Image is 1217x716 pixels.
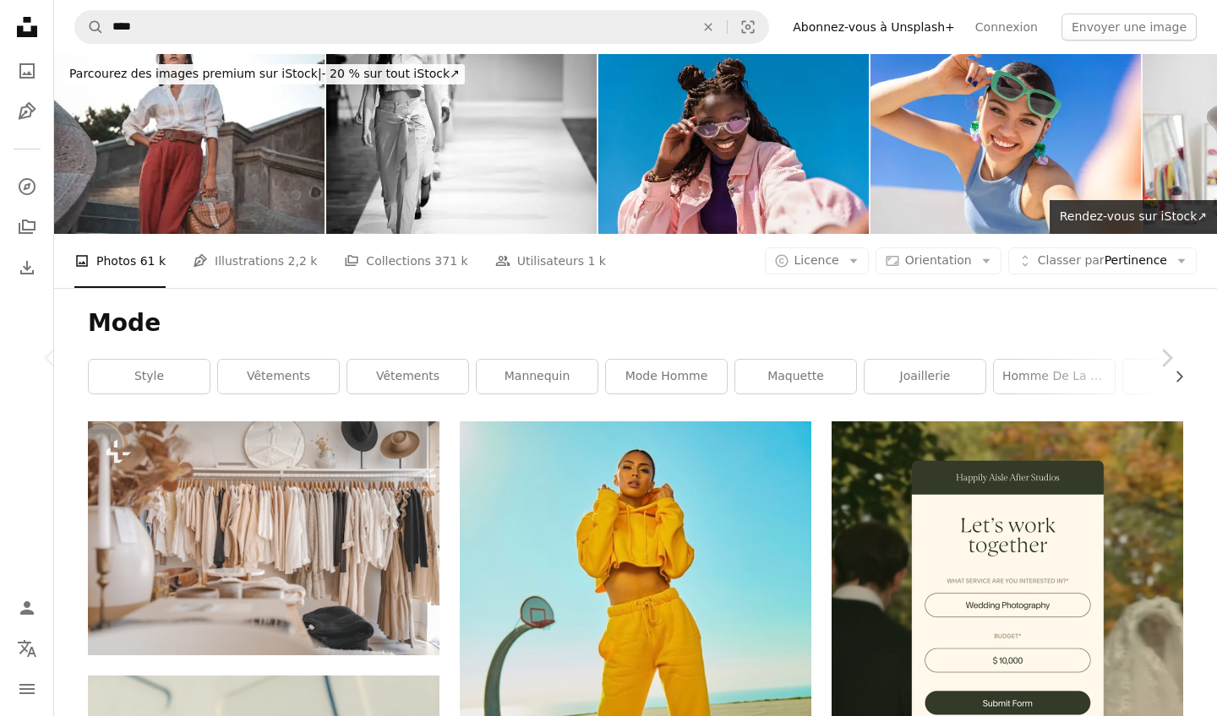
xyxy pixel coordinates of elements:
a: Rendez-vous sur iStock↗ [1050,200,1217,234]
img: femme souriante capturant selfie, ajustant des lunettes de soleil élégantes avec fond de ciel ble... [870,54,1141,234]
button: Orientation [876,247,1001,274]
span: Licence [794,253,839,267]
a: Explorer [10,170,44,203]
span: 2,2 k [288,252,318,270]
img: un porte-vêtements et des chapeaux dans une pièce [88,421,439,655]
button: Licence [765,247,869,274]
span: Pertinence [1038,252,1167,269]
button: Rechercher sur Unsplash [75,11,104,43]
a: Connexion / S’inscrire [10,591,44,625]
a: Suivant [1116,277,1217,439]
img: femme confiante debout sur les marches extérieures avec sac à main [54,54,325,234]
a: joaillerie [865,360,985,393]
span: Classer par [1038,253,1105,267]
button: Effacer [690,11,727,43]
span: Orientation [905,253,972,267]
a: Historique de téléchargement [10,251,44,285]
a: Mode Homme [606,360,727,393]
form: Rechercher des visuels sur tout le site [74,10,769,44]
a: Illustrations [10,95,44,128]
a: Parcourez des images premium sur iStock|- 20 % sur tout iStock↗ [54,54,475,95]
a: mannequin [477,360,598,393]
img: Des mannequins sur un podium lors d’un défilé de mode [326,54,597,234]
a: Photos [10,54,44,88]
span: Rendez-vous sur iStock ↗ [1060,209,1207,223]
span: Parcourez des images premium sur iStock | [69,67,322,80]
a: style [89,360,210,393]
button: Recherche de visuels [728,11,768,43]
button: Langue [10,632,44,665]
a: Vêtements [347,360,468,393]
button: Menu [10,672,44,706]
a: Illustrations 2,2 k [193,234,317,288]
img: femme joyeuse avec des cheveux tressés abaissant des lunettes de soleil, révélant un sourire écla... [598,54,869,234]
a: maquette [735,360,856,393]
a: woman in yellow tracksuit standing on basketball court side [460,657,811,672]
div: - 20 % sur tout iStock ↗ [64,64,465,84]
a: Abonnez-vous à Unsplash+ [783,14,965,41]
button: Classer parPertinence [1008,247,1197,274]
a: homme de la mode [994,360,1115,393]
a: un porte-vêtements et des chapeaux dans une pièce [88,530,439,545]
a: Utilisateurs 1 k [495,234,606,288]
a: Connexion [965,14,1048,41]
span: 1 k [587,252,605,270]
a: vêtements [218,360,339,393]
a: Collections 371 k [344,234,467,288]
span: 371 k [434,252,467,270]
a: Collections [10,210,44,244]
button: Envoyer une image [1061,14,1197,41]
h1: Mode [88,308,1183,339]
